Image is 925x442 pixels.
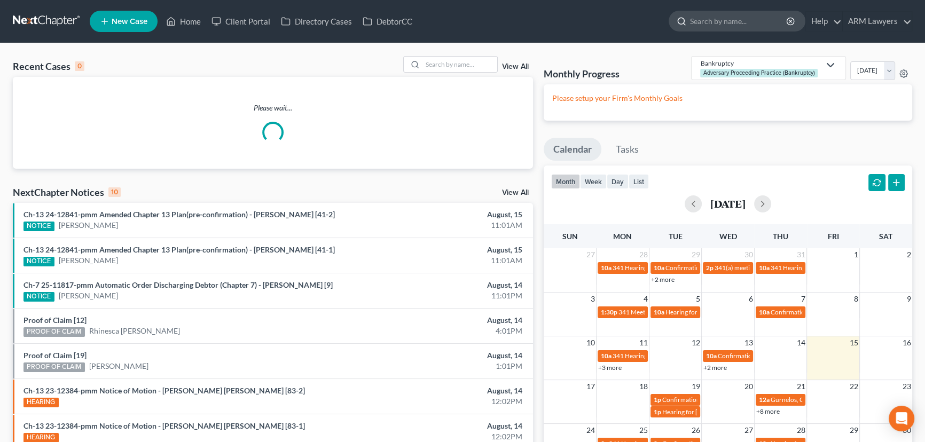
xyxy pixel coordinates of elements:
span: 13 [743,336,754,349]
a: Ch-13 24-12841-pmm Amended Chapter 13 Plan(pre-confirmation) - [PERSON_NAME] [41-2] [23,210,335,219]
span: Hearing for [PERSON_NAME] [662,408,746,416]
span: 341 Hearing [613,352,647,360]
div: 4:01PM [363,326,522,336]
span: 26 [691,424,701,437]
span: 1:30p [601,308,617,316]
a: +2 more [651,275,675,283]
a: Ch-13 24-12841-pmm Amended Chapter 13 Plan(pre-confirmation) - [PERSON_NAME] [41-1] [23,245,335,254]
h3: Monthly Progress [544,67,620,80]
span: 2p [706,264,714,272]
div: 11:01AM [363,220,522,231]
span: 341 Hearing for [PERSON_NAME] [771,264,866,272]
span: Confirmation Date for [PERSON_NAME], [GEOGRAPHIC_DATA] [718,352,898,360]
span: 341(a) meeting for [PERSON_NAME] [715,264,818,272]
div: Adversary Proceeding Practice (Bankruptcy) [700,69,818,77]
span: 1p [654,396,661,404]
span: 5 [695,293,701,305]
a: Proof of Claim [19] [23,351,87,360]
div: NextChapter Notices [13,186,121,199]
span: 1 [853,248,859,261]
span: 28 [638,248,649,261]
div: 11:01PM [363,290,522,301]
a: +8 more [756,407,780,415]
span: Sun [562,232,578,241]
span: 17 [585,380,596,393]
div: 1:01PM [363,361,522,372]
span: 341 Hearing for Steingrabe, [GEOGRAPHIC_DATA] [613,264,755,272]
span: 31 [796,248,806,261]
span: Wed [719,232,736,241]
button: list [629,174,649,188]
span: Fri [828,232,839,241]
span: 27 [743,424,754,437]
span: 12 [691,336,701,349]
span: 9 [906,293,912,305]
span: 23 [902,380,912,393]
span: Tue [668,232,682,241]
span: Thu [773,232,788,241]
a: Calendar [544,138,601,161]
span: 3 [590,293,596,305]
a: ARM Lawyers [843,12,912,31]
a: Client Portal [206,12,276,31]
div: August, 14 [363,315,522,326]
div: 0 [75,61,84,71]
span: 19 [691,380,701,393]
span: 10a [601,352,612,360]
div: August, 14 [363,350,522,361]
div: PROOF OF CLAIM [23,327,85,337]
span: 22 [849,380,859,393]
button: week [580,174,607,188]
span: 10a [759,308,770,316]
span: 30 [743,248,754,261]
span: 18 [638,380,649,393]
span: 20 [743,380,754,393]
span: 10a [654,308,664,316]
span: 27 [585,248,596,261]
a: [PERSON_NAME] [59,290,118,301]
span: 1p [654,408,661,416]
div: August, 14 [363,421,522,431]
span: 21 [796,380,806,393]
span: 24 [585,424,596,437]
a: Tasks [606,138,648,161]
a: +3 more [598,364,622,372]
div: August, 15 [363,209,522,220]
span: 29 [691,248,701,261]
span: 10a [601,264,612,272]
a: Ch-7 25-11817-pmm Automatic Order Discharging Debtor (Chapter 7) - [PERSON_NAME] [9] [23,280,333,289]
div: PROOF OF CLAIM [23,362,85,372]
a: View All [502,189,529,196]
a: Proof of Claim [12] [23,315,87,325]
a: View All [502,63,529,70]
span: 29 [849,424,859,437]
div: Recent Cases [13,60,84,73]
span: 12a [759,396,770,404]
div: Open Intercom Messenger [889,406,914,431]
div: 12:02PM [363,431,522,442]
span: 28 [796,424,806,437]
a: +2 more [703,364,727,372]
div: August, 14 [363,385,522,396]
div: NOTICE [23,292,54,302]
span: New Case [112,18,147,26]
a: [PERSON_NAME] [59,220,118,231]
span: 4 [642,293,649,305]
div: 12:02PM [363,396,522,407]
span: Sat [879,232,892,241]
span: 11 [638,336,649,349]
div: August, 15 [363,244,522,255]
input: Search by name... [422,57,497,72]
span: Mon [613,232,632,241]
span: 8 [853,293,859,305]
input: Search by name... [690,11,788,31]
span: Confirmation Hearing for [PERSON_NAME] [662,396,785,404]
span: 10a [654,264,664,272]
span: 25 [638,424,649,437]
div: 11:01AM [363,255,522,266]
div: Bankruptcy [700,59,820,68]
p: Please wait... [13,102,533,113]
span: 10a [706,352,717,360]
p: Please setup your Firm's Monthly Goals [552,93,904,104]
span: 6 [748,293,754,305]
